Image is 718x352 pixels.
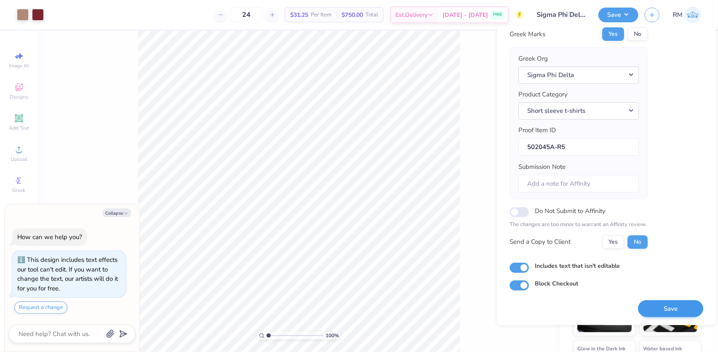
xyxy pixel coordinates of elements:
[493,12,502,18] span: FREE
[518,90,568,99] label: Product Category
[518,125,556,135] label: Proof Item ID
[518,54,548,64] label: Greek Org
[443,11,488,19] span: [DATE] - [DATE]
[10,93,28,100] span: Designs
[11,156,27,163] span: Upload
[17,256,118,293] div: This design includes text effects our tool can't edit. If you want to change the text, our artist...
[103,208,131,217] button: Collapse
[14,301,67,314] button: Request a change
[535,261,620,270] label: Includes text that isn't editable
[395,11,427,19] span: Est. Delivery
[602,235,624,248] button: Yes
[518,66,639,83] button: Sigma Phi Delta
[510,237,571,247] div: Send a Copy to Client
[518,174,639,192] input: Add a note for Affinity
[602,27,624,41] button: Yes
[311,11,331,19] span: Per Item
[673,10,683,20] span: RM
[598,8,638,22] button: Save
[366,11,378,19] span: Total
[530,6,592,23] input: Untitled Design
[510,221,648,229] p: The changes are too minor to warrant an Affinity review.
[627,27,648,41] button: No
[510,29,545,39] div: Greek Marks
[535,205,606,216] label: Do Not Submit to Affinity
[326,332,339,339] span: 100 %
[627,235,648,248] button: No
[13,187,26,194] span: Greek
[9,125,29,131] span: Add Text
[518,102,639,119] button: Short sleeve t-shirts
[9,62,29,69] span: Image AI
[518,162,566,172] label: Submission Note
[17,233,82,241] div: How can we help you?
[342,11,363,19] span: $750.00
[230,7,263,22] input: – –
[535,279,578,288] label: Block Checkout
[290,11,308,19] span: $31.25
[685,7,701,23] img: Roberta Manuel
[673,7,701,23] a: RM
[638,300,703,317] button: Save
